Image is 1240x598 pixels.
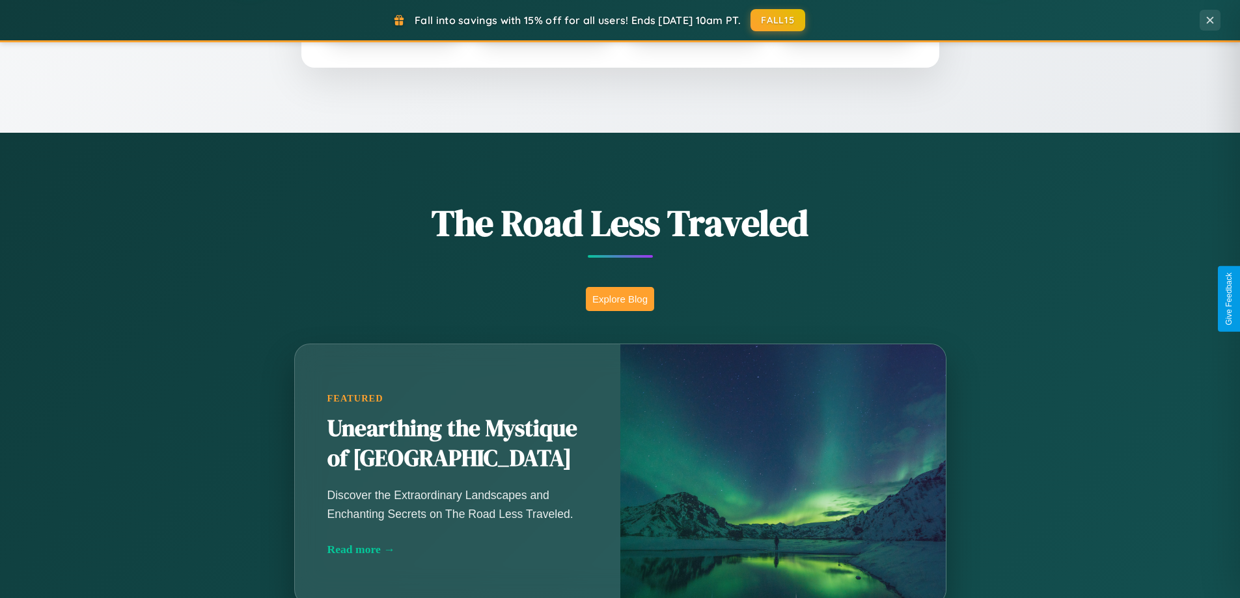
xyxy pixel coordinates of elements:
div: Featured [327,393,588,404]
h1: The Road Less Traveled [230,198,1011,248]
p: Discover the Extraordinary Landscapes and Enchanting Secrets on The Road Less Traveled. [327,486,588,523]
div: Read more → [327,543,588,556]
button: Explore Blog [586,287,654,311]
div: Give Feedback [1224,273,1233,325]
button: FALL15 [751,9,805,31]
h2: Unearthing the Mystique of [GEOGRAPHIC_DATA] [327,414,588,474]
span: Fall into savings with 15% off for all users! Ends [DATE] 10am PT. [415,14,741,27]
